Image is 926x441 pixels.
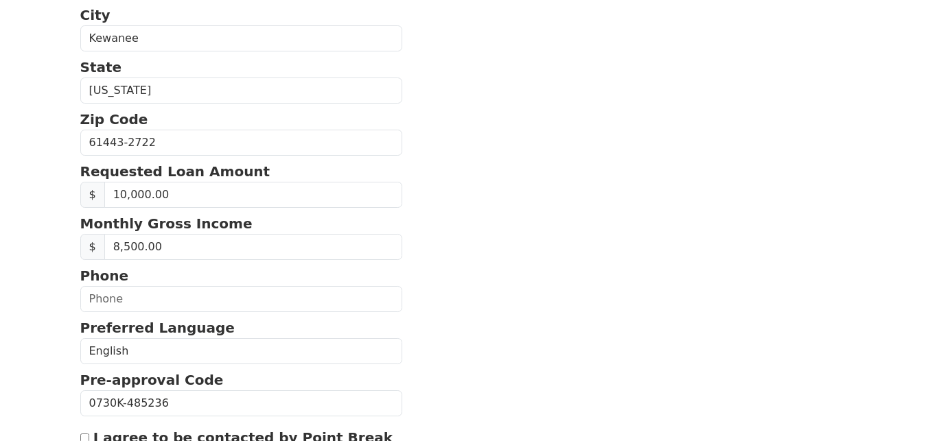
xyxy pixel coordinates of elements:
[80,234,105,260] span: $
[80,267,128,284] strong: Phone
[80,111,148,128] strong: Zip Code
[80,390,403,416] input: Pre-approval Code
[80,286,403,312] input: Phone
[80,372,224,388] strong: Pre-approval Code
[104,182,403,208] input: Requested Loan Amount
[80,163,270,180] strong: Requested Loan Amount
[80,320,235,336] strong: Preferred Language
[80,182,105,208] span: $
[80,213,403,234] p: Monthly Gross Income
[80,59,122,75] strong: State
[104,234,403,260] input: 0.00
[80,25,403,51] input: City
[80,130,403,156] input: Zip Code
[80,7,111,23] strong: City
